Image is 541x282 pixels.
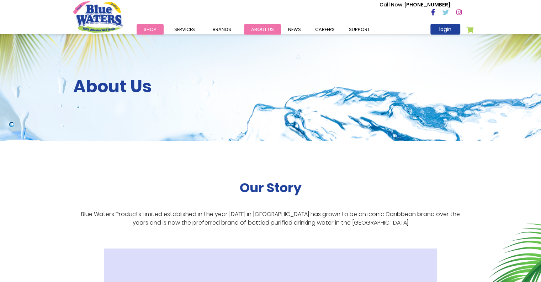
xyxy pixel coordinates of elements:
[174,26,195,33] span: Services
[380,1,450,9] p: [PHONE_NUMBER]
[380,1,404,8] span: Call Now :
[244,24,281,35] a: about us
[73,76,468,97] h2: About Us
[144,26,157,33] span: Shop
[73,1,123,32] a: store logo
[308,24,342,35] a: careers
[430,24,460,35] a: login
[240,180,302,195] h2: Our Story
[281,24,308,35] a: News
[213,26,231,33] span: Brands
[73,210,468,227] p: Blue Waters Products Limited established in the year [DATE] in [GEOGRAPHIC_DATA] has grown to be ...
[342,24,377,35] a: support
